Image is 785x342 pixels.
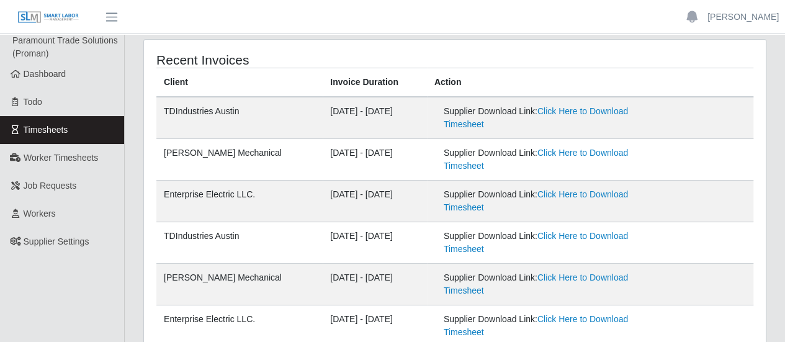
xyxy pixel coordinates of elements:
td: Enterprise Electric LLC. [156,181,323,222]
span: Workers [24,209,56,218]
td: [PERSON_NAME] Mechanical [156,139,323,181]
div: Supplier Download Link: [444,146,633,173]
td: [DATE] - [DATE] [323,264,427,305]
th: Client [156,68,323,97]
a: [PERSON_NAME] [707,11,779,24]
td: [DATE] - [DATE] [323,139,427,181]
span: Worker Timesheets [24,153,98,163]
td: [PERSON_NAME] Mechanical [156,264,323,305]
img: SLM Logo [17,11,79,24]
td: [DATE] - [DATE] [323,222,427,264]
td: TDIndustries Austin [156,222,323,264]
td: TDIndustries Austin [156,97,323,139]
th: Action [427,68,753,97]
div: Supplier Download Link: [444,313,633,339]
span: Supplier Settings [24,236,89,246]
th: Invoice Duration [323,68,427,97]
div: Supplier Download Link: [444,230,633,256]
h4: Recent Invoices [156,52,394,68]
td: [DATE] - [DATE] [323,181,427,222]
div: Supplier Download Link: [444,188,633,214]
span: Job Requests [24,181,77,191]
span: Timesheets [24,125,68,135]
td: [DATE] - [DATE] [323,97,427,139]
div: Supplier Download Link: [444,105,633,131]
span: Paramount Trade Solutions (Proman) [12,35,118,58]
span: Todo [24,97,42,107]
div: Supplier Download Link: [444,271,633,297]
span: Dashboard [24,69,66,79]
